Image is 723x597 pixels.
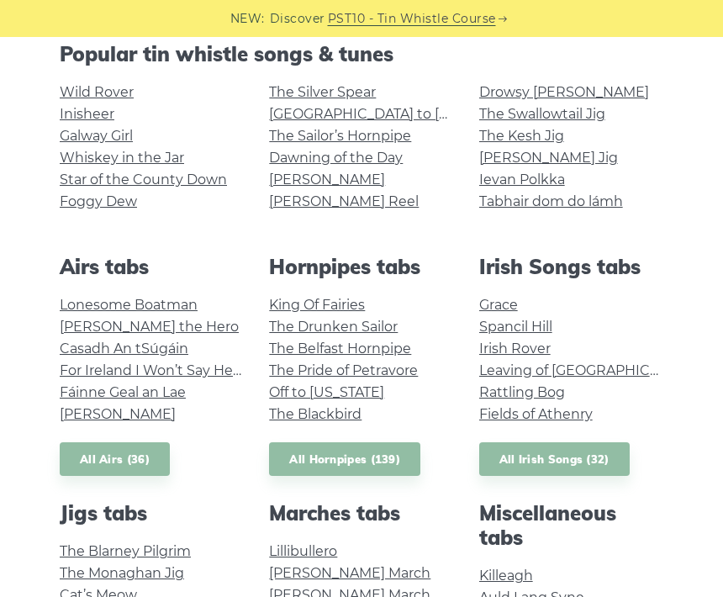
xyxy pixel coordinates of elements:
[269,84,376,100] a: The Silver Spear
[479,384,565,400] a: Rattling Bog
[269,150,403,166] a: Dawning of the Day
[60,128,133,144] a: Galway Girl
[60,565,184,581] a: The Monaghan Jig
[269,384,384,400] a: Off to [US_STATE]
[270,9,325,29] span: Discover
[479,150,618,166] a: [PERSON_NAME] Jig
[269,106,579,122] a: [GEOGRAPHIC_DATA] to [GEOGRAPHIC_DATA]
[60,172,227,188] a: Star of the County Down
[328,9,496,29] a: PST10 - Tin Whistle Course
[479,128,564,144] a: The Kesh Jig
[479,319,552,335] a: Spancil Hill
[60,362,282,378] a: For Ireland I Won’t Say Her Name
[60,341,188,357] a: Casadh An tSúgáin
[479,297,518,313] a: Grace
[269,543,337,559] a: Lillibullero
[60,406,176,422] a: [PERSON_NAME]
[60,150,184,166] a: Whiskey in the Jar
[479,255,663,279] h2: Irish Songs tabs
[60,442,170,477] a: All Airs (36)
[60,543,191,559] a: The Blarney Pilgrim
[479,406,593,422] a: Fields of Athenry
[479,501,663,550] h2: Miscellaneous tabs
[479,341,551,357] a: Irish Rover
[269,501,453,526] h2: Marches tabs
[269,193,419,209] a: [PERSON_NAME] Reel
[479,442,630,477] a: All Irish Songs (32)
[60,501,244,526] h2: Jigs tabs
[60,319,239,335] a: [PERSON_NAME] the Hero
[269,565,430,581] a: [PERSON_NAME] March
[269,297,365,313] a: King Of Fairies
[269,128,411,144] a: The Sailor’s Hornpipe
[60,297,198,313] a: Lonesome Boatman
[269,172,385,188] a: [PERSON_NAME]
[269,442,420,477] a: All Hornpipes (139)
[479,172,565,188] a: Ievan Polkka
[269,406,361,422] a: The Blackbird
[230,9,265,29] span: NEW:
[60,106,114,122] a: Inisheer
[60,193,137,209] a: Foggy Dew
[479,106,605,122] a: The Swallowtail Jig
[60,384,186,400] a: Fáinne Geal an Lae
[269,255,453,279] h2: Hornpipes tabs
[479,362,696,378] a: Leaving of [GEOGRAPHIC_DATA]
[60,84,134,100] a: Wild Rover
[269,319,398,335] a: The Drunken Sailor
[479,84,649,100] a: Drowsy [PERSON_NAME]
[60,255,244,279] h2: Airs tabs
[269,362,418,378] a: The Pride of Petravore
[479,568,533,584] a: Killeagh
[479,193,623,209] a: Tabhair dom do lámh
[60,42,663,66] h2: Popular tin whistle songs & tunes
[269,341,411,357] a: The Belfast Hornpipe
